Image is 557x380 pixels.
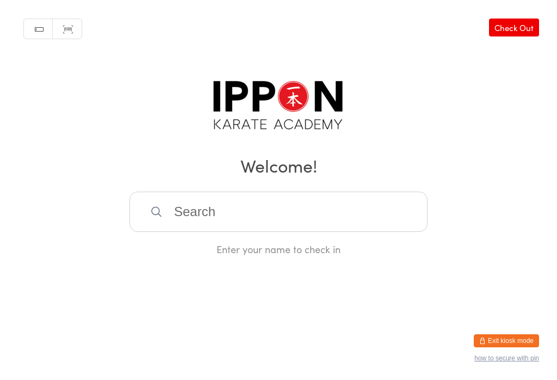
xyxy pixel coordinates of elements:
[11,153,546,177] h2: Welcome!
[474,334,539,347] button: Exit kiosk mode
[489,19,539,36] a: Check Out
[474,354,539,362] button: how to secure with pin
[211,76,346,138] img: Ippon Karate Academy
[129,192,428,232] input: Search
[129,242,428,256] div: Enter your name to check in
